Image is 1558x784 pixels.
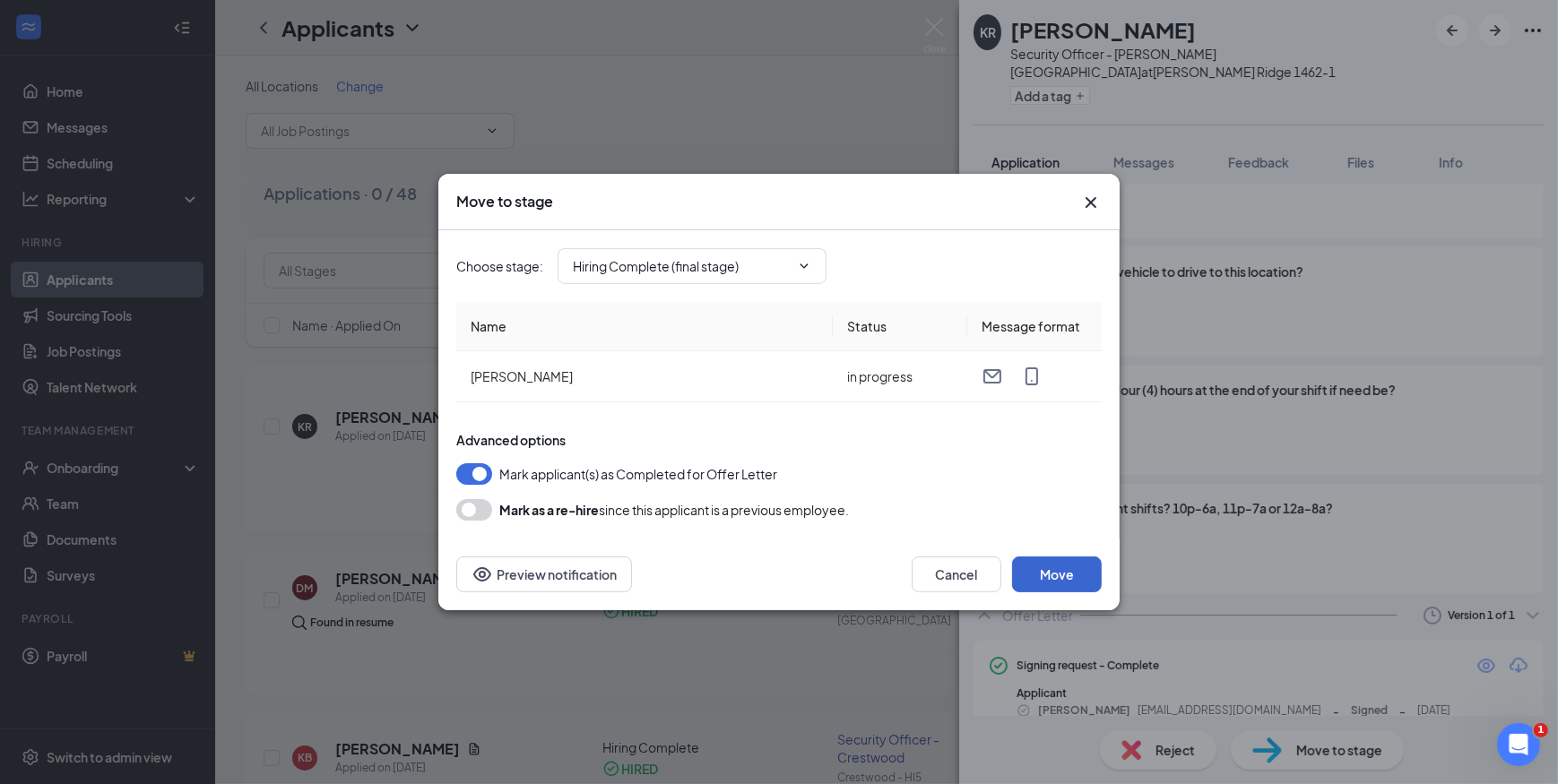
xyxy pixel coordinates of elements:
svg: Email [982,366,1003,387]
td: in progress [833,351,967,402]
span: 1 [1534,723,1548,737]
button: Preview notificationEye [456,556,632,592]
svg: MobileSms [1021,366,1043,387]
svg: Cross [1080,192,1102,213]
h3: Move to stage [456,192,553,211]
span: Choose stage : [456,256,543,276]
th: Name [456,302,833,351]
svg: Eye [472,564,493,585]
span: Mark applicant(s) as Completed for Offer Letter [499,463,777,485]
b: Mark as a re-hire [499,502,599,518]
span: [PERSON_NAME] [471,368,573,384]
button: Close [1080,192,1102,213]
iframe: Intercom live chat [1497,723,1540,766]
th: Status [833,302,967,351]
button: Move [1012,556,1102,592]
div: Advanced options [456,431,1102,449]
button: Cancel [912,556,1001,592]
th: Message format [967,302,1102,351]
svg: ChevronDown [797,259,811,273]
div: since this applicant is a previous employee. [499,499,849,521]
